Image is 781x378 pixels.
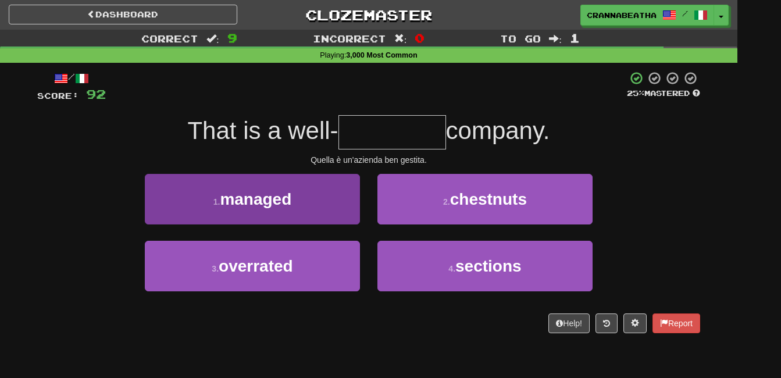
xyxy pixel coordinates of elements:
[377,241,593,291] button: 4.sections
[206,34,219,44] span: :
[587,10,657,20] span: crannabeatha
[212,264,219,273] small: 3 .
[37,71,106,85] div: /
[145,174,360,224] button: 1.managed
[213,197,220,206] small: 1 .
[627,88,700,99] div: Mastered
[455,257,522,275] span: sections
[313,33,386,44] span: Incorrect
[595,313,618,333] button: Round history (alt+y)
[549,34,562,44] span: :
[652,313,700,333] button: Report
[450,190,527,208] span: chestnuts
[548,313,590,333] button: Help!
[415,31,425,45] span: 0
[500,33,541,44] span: To go
[220,190,291,208] span: managed
[37,91,79,101] span: Score:
[346,51,417,59] strong: 3,000 Most Common
[219,257,293,275] span: overrated
[377,174,593,224] button: 2.chestnuts
[448,264,455,273] small: 4 .
[145,241,360,291] button: 3.overrated
[570,31,580,45] span: 1
[627,88,644,98] span: 25 %
[255,5,483,25] a: Clozemaster
[86,87,106,101] span: 92
[580,5,714,26] a: crannabeatha /
[37,154,700,166] div: Quella è un'azienda ben gestita.
[9,5,237,24] a: Dashboard
[443,197,450,206] small: 2 .
[446,117,550,144] span: company.
[227,31,237,45] span: 9
[141,33,198,44] span: Correct
[187,117,338,144] span: That is a well-
[682,9,688,17] span: /
[394,34,407,44] span: :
